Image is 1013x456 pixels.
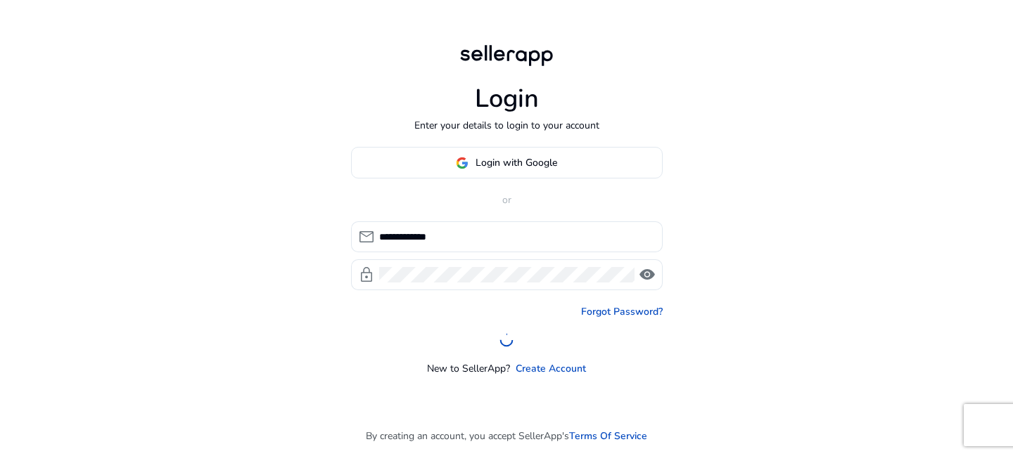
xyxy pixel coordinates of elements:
a: Terms Of Service [569,429,647,443]
button: Login with Google [351,147,663,178]
span: visibility [639,266,656,283]
img: google-logo.svg [456,157,469,169]
span: mail [358,228,375,245]
h1: Login [475,84,539,114]
p: or [351,193,663,207]
span: lock [358,266,375,283]
a: Create Account [516,361,586,376]
p: New to SellerApp? [427,361,510,376]
p: Enter your details to login to your account [414,118,599,133]
span: Login with Google [476,155,557,170]
a: Forgot Password? [581,304,663,319]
